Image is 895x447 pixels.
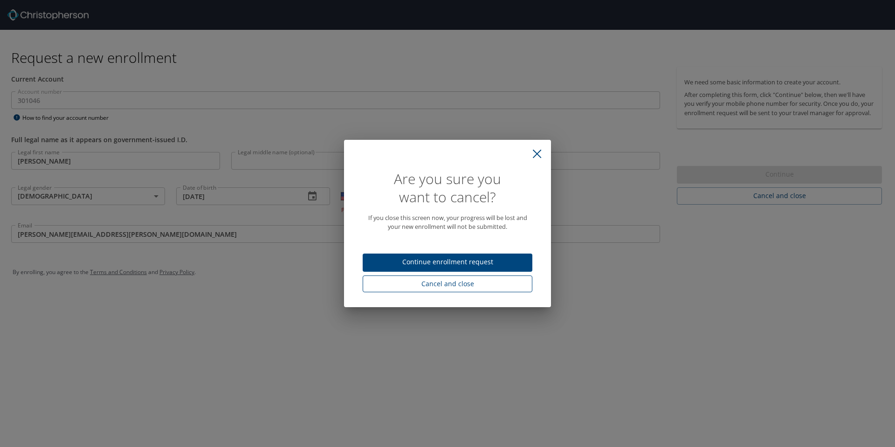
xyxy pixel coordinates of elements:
[363,170,532,206] h1: Are you sure you want to cancel?
[363,213,532,231] p: If you close this screen now, your progress will be lost and your new enrollment will not be subm...
[363,254,532,272] button: Continue enrollment request
[363,275,532,293] button: Cancel and close
[370,256,525,268] span: Continue enrollment request
[370,278,525,290] span: Cancel and close
[527,144,547,164] button: close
